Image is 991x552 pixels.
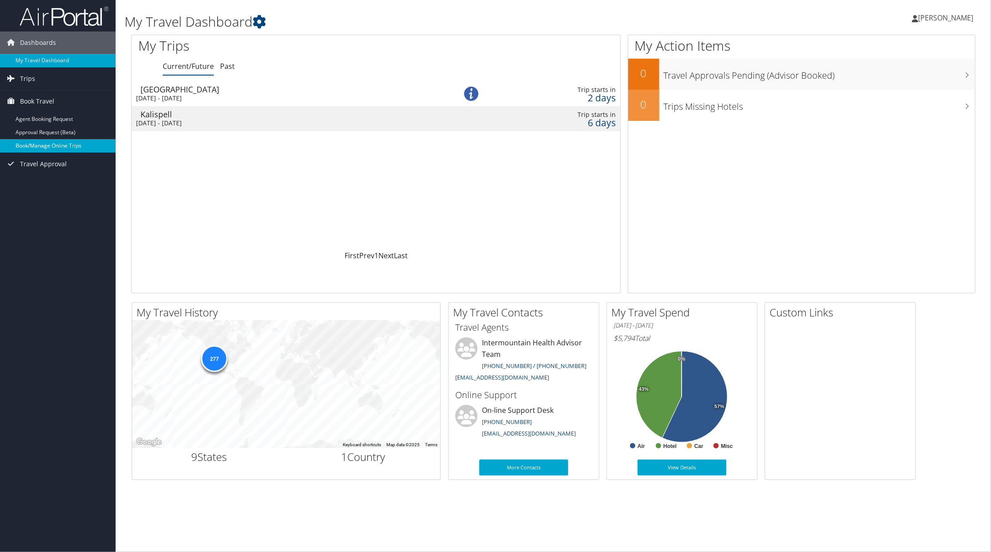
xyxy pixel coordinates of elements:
[513,86,616,94] div: Trip starts in
[664,65,975,82] h3: Travel Approvals Pending (Advisor Booked)
[134,436,164,448] a: Open this area in Google Maps (opens a new window)
[136,94,427,102] div: [DATE] - [DATE]
[482,362,586,370] a: [PHONE_NUMBER] / [PHONE_NUMBER]
[220,61,235,71] a: Past
[455,373,549,381] a: [EMAIL_ADDRESS][DOMAIN_NAME]
[345,251,359,260] a: First
[378,251,394,260] a: Next
[678,356,685,362] tspan: 0%
[451,405,597,441] li: On-line Support Desk
[136,305,440,320] h2: My Travel History
[611,305,757,320] h2: My Travel Spend
[20,153,67,175] span: Travel Approval
[513,119,616,127] div: 6 days
[134,436,164,448] img: Google
[20,68,35,90] span: Trips
[20,90,54,112] span: Book Travel
[341,449,347,464] span: 1
[163,61,214,71] a: Current/Future
[140,110,432,118] div: Kalispell
[138,36,410,55] h1: My Trips
[513,111,616,119] div: Trip starts in
[201,345,228,372] div: 277
[614,333,635,343] span: $5,794
[191,449,197,464] span: 9
[614,321,750,330] h6: [DATE] - [DATE]
[343,442,381,448] button: Keyboard shortcuts
[639,387,649,392] tspan: 43%
[918,13,973,23] span: [PERSON_NAME]
[293,449,434,464] h2: Country
[770,305,915,320] h2: Custom Links
[479,460,568,476] a: More Contacts
[482,429,576,437] a: [EMAIL_ADDRESS][DOMAIN_NAME]
[482,418,532,426] a: [PHONE_NUMBER]
[386,442,420,447] span: Map data ©2025
[628,97,659,112] h2: 0
[464,87,478,101] img: alert-flat-solid-info.png
[628,36,975,55] h1: My Action Items
[513,94,616,102] div: 2 days
[664,96,975,113] h3: Trips Missing Hotels
[20,32,56,54] span: Dashboards
[20,6,108,27] img: airportal-logo.png
[140,85,432,93] div: [GEOGRAPHIC_DATA]
[912,4,982,31] a: [PERSON_NAME]
[451,337,597,385] li: Intermountain Health Advisor Team
[359,251,374,260] a: Prev
[628,59,975,90] a: 0Travel Approvals Pending (Advisor Booked)
[139,449,280,464] h2: States
[638,443,645,449] text: Air
[453,305,599,320] h2: My Travel Contacts
[694,443,703,449] text: Car
[714,404,724,409] tspan: 57%
[628,66,659,81] h2: 0
[628,90,975,121] a: 0Trips Missing Hotels
[374,251,378,260] a: 1
[614,333,750,343] h6: Total
[638,460,726,476] a: View Details
[455,321,592,334] h3: Travel Agents
[663,443,677,449] text: Hotel
[394,251,408,260] a: Last
[124,12,696,31] h1: My Travel Dashboard
[136,119,427,127] div: [DATE] - [DATE]
[721,443,733,449] text: Misc
[425,442,437,447] a: Terms (opens in new tab)
[455,389,592,401] h3: Online Support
